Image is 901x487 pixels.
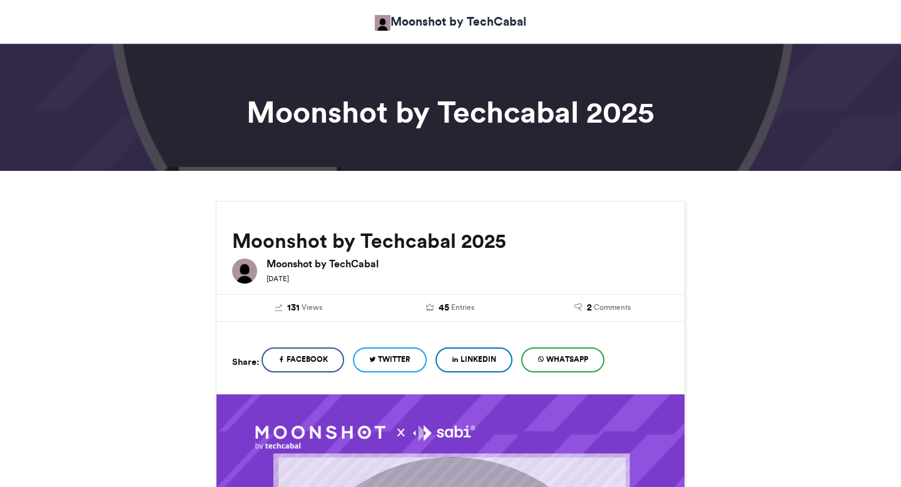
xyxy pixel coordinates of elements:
span: 2 [587,301,592,315]
span: LinkedIn [461,354,496,365]
span: WhatsApp [546,354,588,365]
img: 1758644554.097-6a393746cea8df337a0c7de2b556cf9f02f16574.png [255,425,475,450]
a: Facebook [262,347,344,372]
a: Moonshot by TechCabal [375,13,526,31]
h5: Share: [232,354,259,370]
h6: Moonshot by TechCabal [267,259,669,269]
span: Twitter [378,354,410,365]
h2: Moonshot by Techcabal 2025 [232,230,669,252]
img: Moonshot by TechCabal [232,259,257,284]
a: LinkedIn [435,347,512,372]
a: Twitter [353,347,427,372]
a: WhatsApp [521,347,604,372]
small: [DATE] [267,274,289,283]
a: 45 Entries [384,301,517,315]
span: Comments [594,302,631,313]
span: Entries [451,302,474,313]
img: Moonshot by TechCabal [375,15,390,31]
a: 131 Views [232,301,365,315]
h1: Moonshot by Techcabal 2025 [103,97,798,127]
span: Facebook [287,354,328,365]
span: 45 [439,301,449,315]
span: 131 [287,301,300,315]
span: Views [302,302,322,313]
a: 2 Comments [536,301,669,315]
